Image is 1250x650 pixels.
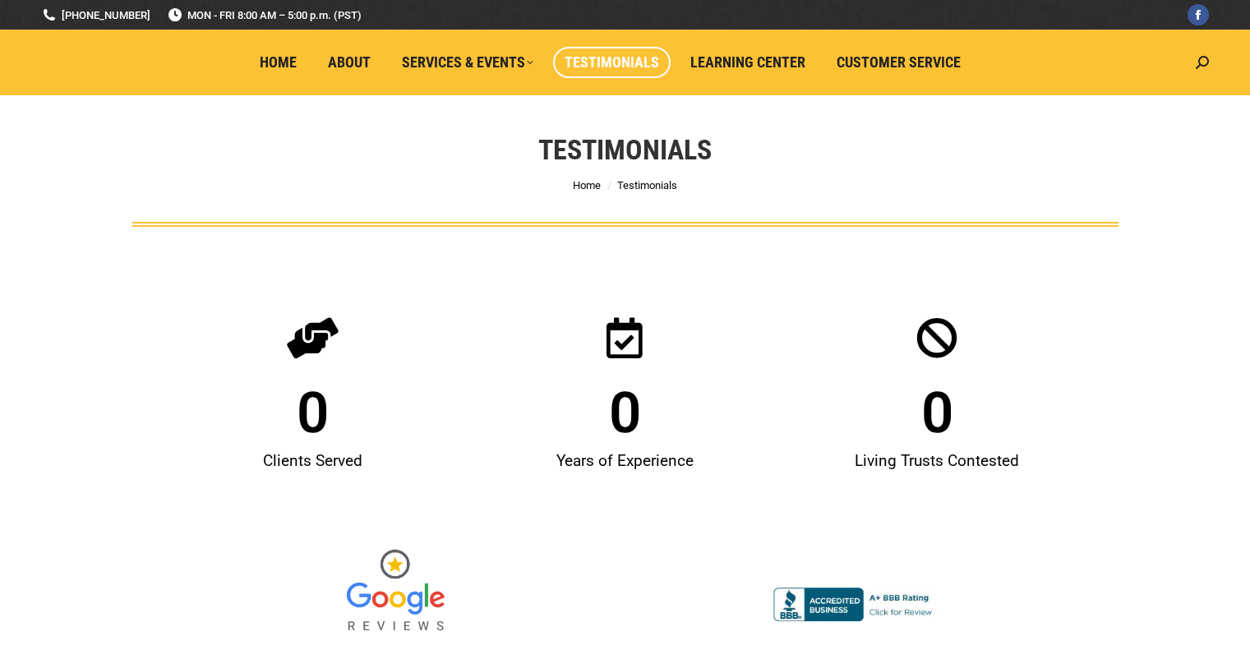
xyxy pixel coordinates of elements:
img: Accredited A+ with Better Business Bureau [773,588,938,622]
a: Learning Center [679,47,817,78]
span: Testimonials [617,179,677,191]
a: Customer Service [825,47,972,78]
span: About [328,53,371,71]
div: Clients Served [165,441,461,481]
a: Home [573,179,601,191]
span: Customer Service [837,53,961,71]
a: Facebook page opens in new window [1188,4,1209,25]
span: 0 [921,385,953,441]
div: Living Trusts Contested [789,441,1085,481]
span: MON - FRI 8:00 AM – 5:00 p.m. (PST) [167,7,362,23]
a: Home [248,47,308,78]
a: About [316,47,382,78]
a: Testimonials [553,47,671,78]
span: Home [260,53,297,71]
span: Testimonials [565,53,659,71]
a: [PHONE_NUMBER] [41,7,150,23]
h1: Testimonials [538,131,712,168]
span: 0 [609,385,641,441]
div: Years of Experience [477,441,773,481]
span: Services & Events [402,53,533,71]
span: Learning Center [690,53,805,71]
img: Google Reviews [334,538,457,645]
span: 0 [297,385,329,441]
